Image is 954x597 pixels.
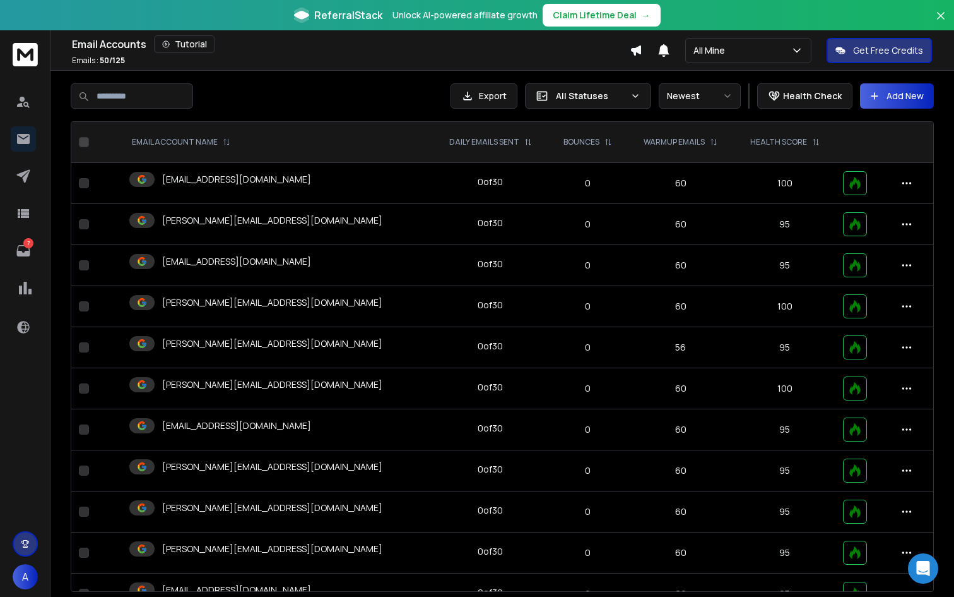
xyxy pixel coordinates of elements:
td: 95 [734,327,835,368]
button: Health Check [757,83,852,109]
td: 95 [734,450,835,491]
button: A [13,564,38,589]
button: Claim Lifetime Deal→ [543,4,661,27]
p: DAILY EMAILS SENT [449,137,519,147]
td: 100 [734,163,835,204]
button: Add New [860,83,934,109]
p: 0 [556,464,620,477]
p: [PERSON_NAME][EMAIL_ADDRESS][DOMAIN_NAME] [162,502,382,514]
button: Newest [659,83,741,109]
button: Export [450,83,517,109]
div: Email Accounts [72,35,630,53]
td: 60 [627,533,734,574]
p: [PERSON_NAME][EMAIL_ADDRESS][DOMAIN_NAME] [162,543,382,555]
p: 0 [556,259,620,272]
p: Health Check [783,90,842,102]
span: ReferralStack [314,8,382,23]
p: Emails : [72,56,125,66]
td: 60 [627,368,734,409]
p: 0 [556,300,620,313]
p: [PERSON_NAME][EMAIL_ADDRESS][DOMAIN_NAME] [162,296,382,309]
p: BOUNCES [563,137,599,147]
p: [EMAIL_ADDRESS][DOMAIN_NAME] [162,584,311,596]
td: 60 [627,286,734,327]
td: 95 [734,491,835,533]
td: 56 [627,327,734,368]
p: [PERSON_NAME][EMAIL_ADDRESS][DOMAIN_NAME] [162,378,382,391]
td: 60 [627,163,734,204]
td: 100 [734,368,835,409]
p: [EMAIL_ADDRESS][DOMAIN_NAME] [162,255,311,268]
td: 60 [627,409,734,450]
td: 60 [627,245,734,286]
td: 95 [734,533,835,574]
p: 0 [556,505,620,518]
div: EMAIL ACCOUNT NAME [132,137,230,147]
td: 100 [734,286,835,327]
p: [EMAIL_ADDRESS][DOMAIN_NAME] [162,419,311,432]
p: All Mine [693,44,730,57]
p: 0 [556,341,620,354]
p: 0 [556,546,620,559]
p: [PERSON_NAME][EMAIL_ADDRESS][DOMAIN_NAME] [162,337,382,350]
div: 0 of 30 [478,422,503,435]
p: [EMAIL_ADDRESS][DOMAIN_NAME] [162,173,311,186]
p: All Statuses [556,90,625,102]
span: 50 / 125 [100,55,125,66]
td: 60 [627,204,734,245]
button: Close banner [933,8,949,38]
div: 0 of 30 [478,176,503,188]
p: [PERSON_NAME][EMAIL_ADDRESS][DOMAIN_NAME] [162,461,382,473]
div: 0 of 30 [478,258,503,270]
p: [PERSON_NAME][EMAIL_ADDRESS][DOMAIN_NAME] [162,214,382,227]
p: 0 [556,382,620,395]
td: 60 [627,491,734,533]
p: 0 [556,218,620,231]
div: 0 of 30 [478,545,503,558]
td: 95 [734,409,835,450]
div: 0 of 30 [478,381,503,394]
p: Unlock AI-powered affiliate growth [392,9,538,21]
div: Open Intercom Messenger [908,553,938,584]
div: 0 of 30 [478,463,503,476]
td: 95 [734,204,835,245]
button: Tutorial [154,35,215,53]
div: 0 of 30 [478,217,503,229]
button: Get Free Credits [827,38,932,63]
p: Get Free Credits [853,44,923,57]
div: 0 of 30 [478,299,503,311]
p: 7 [23,238,33,248]
span: → [642,9,651,21]
p: HEALTH SCORE [750,137,807,147]
div: 0 of 30 [478,340,503,353]
td: 60 [627,450,734,491]
div: 0 of 30 [478,504,503,517]
a: 7 [11,238,36,263]
p: WARMUP EMAILS [644,137,705,147]
p: 0 [556,177,620,190]
td: 95 [734,245,835,286]
p: 0 [556,423,620,436]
